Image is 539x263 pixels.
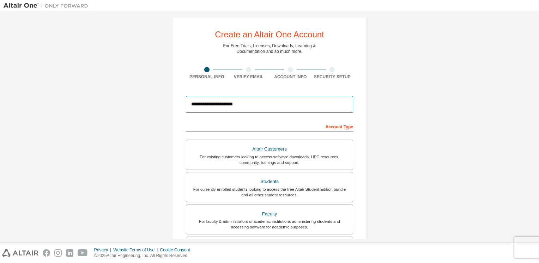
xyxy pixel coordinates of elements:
div: Security Setup [311,74,353,80]
div: Faculty [190,209,349,219]
div: Account Info [269,74,311,80]
div: For currently enrolled students looking to access the free Altair Student Edition bundle and all ... [190,186,349,198]
img: linkedin.svg [66,249,73,257]
img: instagram.svg [54,249,62,257]
img: facebook.svg [43,249,50,257]
img: youtube.svg [78,249,88,257]
div: Students [190,177,349,186]
div: For faculty & administrators of academic institutions administering students and accessing softwa... [190,219,349,230]
img: altair_logo.svg [2,249,38,257]
div: For existing customers looking to access software downloads, HPC resources, community, trainings ... [190,154,349,165]
div: Account Type [186,121,353,132]
div: For Free Trials, Licenses, Downloads, Learning & Documentation and so much more. [223,43,316,54]
div: Privacy [94,247,113,253]
div: Verify Email [228,74,270,80]
div: Personal Info [186,74,228,80]
div: Altair Customers [190,144,349,154]
div: Website Terms of Use [113,247,160,253]
div: Cookie Consent [160,247,194,253]
img: Altair One [4,2,92,9]
div: Create an Altair One Account [215,30,324,39]
p: © 2025 Altair Engineering, Inc. All Rights Reserved. [94,253,194,259]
